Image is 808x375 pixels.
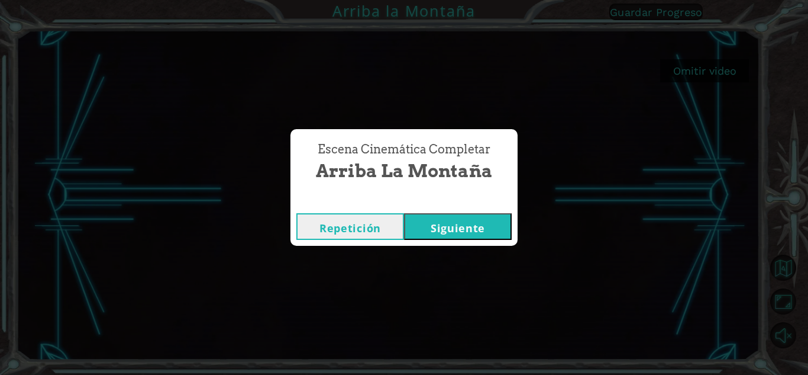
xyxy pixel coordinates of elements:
button: Repetición [296,213,404,240]
font: Escena Cinemática Completar [318,142,490,156]
font: Repetición [319,221,381,235]
font: Siguiente [431,221,485,235]
font: Arriba la Montaña [316,160,493,181]
button: Siguiente [404,213,512,240]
